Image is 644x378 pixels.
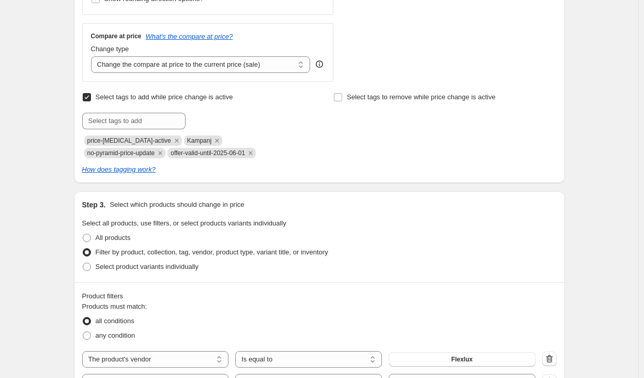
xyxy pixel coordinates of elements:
span: Select tags to remove while price change is active [347,93,496,101]
span: no-pyramid-price-update [87,149,155,157]
button: What's the compare at price? [146,33,233,40]
button: Remove no-pyramid-price-update [156,148,165,158]
h2: Step 3. [82,200,106,210]
button: Remove Kampanj [212,136,222,145]
span: Change type [91,45,129,53]
button: Remove price-change-job-active [172,136,181,145]
span: Kampanj [187,137,211,144]
button: Remove offer-valid-until-2025-06-01 [246,148,255,158]
span: Flexlux [451,355,472,364]
button: Flexlux [389,352,535,367]
span: Select product variants individually [96,263,198,270]
span: Select tags to add while price change is active [96,93,233,101]
span: Products must match: [82,303,147,310]
p: Select which products should change in price [110,200,244,210]
div: help [314,59,325,69]
span: any condition [96,331,135,339]
span: Filter by product, collection, tag, vendor, product type, variant title, or inventory [96,248,328,256]
span: price-change-job-active [87,137,171,144]
div: Product filters [82,291,557,301]
a: How does tagging work? [82,165,156,173]
input: Select tags to add [82,113,186,129]
span: All products [96,234,131,241]
h3: Compare at price [91,32,142,40]
span: Select all products, use filters, or select products variants individually [82,219,286,227]
span: all conditions [96,317,134,325]
span: offer-valid-until-2025-06-01 [171,149,245,157]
